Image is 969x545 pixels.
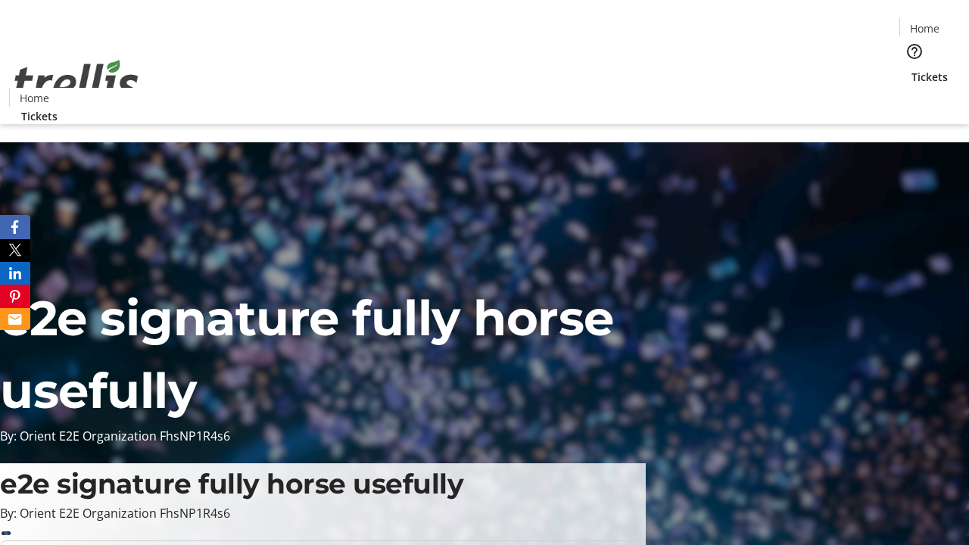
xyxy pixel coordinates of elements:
[899,69,960,85] a: Tickets
[899,36,930,67] button: Help
[9,43,144,119] img: Orient E2E Organization FhsNP1R4s6's Logo
[10,90,58,106] a: Home
[911,69,948,85] span: Tickets
[9,108,70,124] a: Tickets
[899,85,930,115] button: Cart
[21,108,58,124] span: Tickets
[910,20,939,36] span: Home
[900,20,949,36] a: Home
[20,90,49,106] span: Home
